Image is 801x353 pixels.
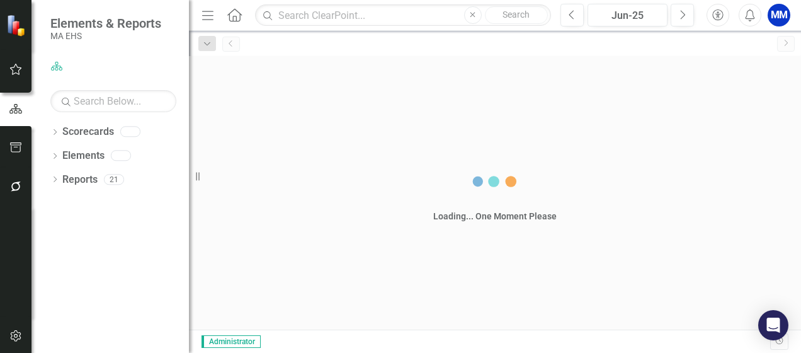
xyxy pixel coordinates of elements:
[62,149,105,163] a: Elements
[485,6,548,24] button: Search
[202,335,261,348] span: Administrator
[758,310,788,340] div: Open Intercom Messenger
[50,90,176,112] input: Search Below...
[50,31,161,41] small: MA EHS
[433,210,557,223] div: Loading... One Moment Please
[592,8,663,23] div: Jun-25
[104,174,124,185] div: 21
[503,9,530,20] span: Search
[62,125,114,139] a: Scorecards
[588,4,668,26] button: Jun-25
[50,16,161,31] span: Elements & Reports
[768,4,790,26] button: MM
[62,173,98,187] a: Reports
[255,4,551,26] input: Search ClearPoint...
[6,14,28,36] img: ClearPoint Strategy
